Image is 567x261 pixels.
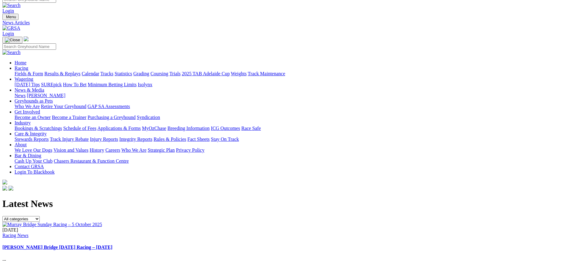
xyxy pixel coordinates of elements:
a: Applications & Forms [97,126,141,131]
div: Get Involved [15,115,565,120]
a: Contact GRSA [15,164,44,169]
a: Results & Replays [44,71,80,76]
a: ICG Outcomes [211,126,240,131]
img: Search [2,50,21,55]
img: GRSA [2,25,20,31]
div: Industry [15,126,565,131]
a: Care & Integrity [15,131,47,136]
a: Who We Are [121,147,147,153]
img: Search [2,3,21,8]
img: logo-grsa-white.png [2,180,7,185]
span: Menu [6,15,16,19]
a: Breeding Information [167,126,210,131]
img: facebook.svg [2,186,7,191]
a: Cash Up Your Club [15,158,52,164]
a: Login To Blackbook [15,169,55,175]
img: Murray Bridge Sunday Racing – 5 October 2025 [2,222,102,227]
a: How To Bet [63,82,87,87]
a: News & Media [15,87,44,93]
a: 2025 TAB Adelaide Cup [182,71,230,76]
a: Become an Owner [15,115,51,120]
a: Schedule of Fees [63,126,96,131]
a: [PERSON_NAME] [27,93,65,98]
div: Greyhounds as Pets [15,104,565,109]
img: Close [5,38,20,42]
a: Login [2,8,14,13]
a: Rules & Policies [154,137,186,142]
a: Trials [169,71,181,76]
a: Bookings & Scratchings [15,126,62,131]
a: Bar & Dining [15,153,41,158]
div: Care & Integrity [15,137,565,142]
button: Toggle navigation [2,37,22,43]
a: Retire Your Greyhound [41,104,86,109]
a: Home [15,60,26,65]
img: twitter.svg [8,186,13,191]
a: Who We Are [15,104,40,109]
a: Vision and Values [53,147,88,153]
a: Track Injury Rebate [50,137,89,142]
div: Wagering [15,82,565,87]
a: Fact Sheets [187,137,210,142]
a: News Articles [2,20,565,25]
a: Industry [15,120,31,125]
a: SUREpick [41,82,62,87]
a: Racing News [2,233,29,238]
a: Coursing [150,71,168,76]
img: logo-grsa-white.png [24,36,29,41]
a: Get Involved [15,109,40,114]
a: Race Safe [241,126,261,131]
a: Stay On Track [211,137,239,142]
a: [DATE] Tips [15,82,40,87]
a: Weights [231,71,247,76]
a: Racing [15,66,28,71]
a: Become a Trainer [52,115,86,120]
div: News & Media [15,93,565,98]
a: Integrity Reports [119,137,152,142]
a: [PERSON_NAME] Bridge [DATE] Racing – [DATE] [2,245,113,250]
a: Minimum Betting Limits [88,82,137,87]
a: Injury Reports [90,137,118,142]
a: Strategic Plan [148,147,175,153]
a: News [15,93,25,98]
a: History [89,147,104,153]
a: Statistics [115,71,132,76]
a: Syndication [137,115,160,120]
a: Grading [133,71,149,76]
span: [DATE] [2,227,18,232]
a: Isolynx [138,82,152,87]
div: About [15,147,565,153]
h1: Latest News [2,198,565,209]
a: We Love Our Dogs [15,147,52,153]
a: Tracks [100,71,113,76]
a: GAP SA Assessments [88,104,130,109]
div: Bar & Dining [15,158,565,164]
a: Login [2,31,14,36]
a: Wagering [15,76,33,82]
a: Stewards Reports [15,137,49,142]
a: MyOzChase [142,126,166,131]
button: Toggle navigation [2,14,19,20]
a: About [15,142,27,147]
a: Fields & Form [15,71,43,76]
a: Calendar [82,71,99,76]
a: Greyhounds as Pets [15,98,53,103]
input: Search [2,43,56,50]
a: Track Maintenance [248,71,285,76]
a: Chasers Restaurant & Function Centre [54,158,129,164]
a: Purchasing a Greyhound [88,115,136,120]
div: Racing [15,71,565,76]
a: Privacy Policy [176,147,204,153]
a: Careers [105,147,120,153]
